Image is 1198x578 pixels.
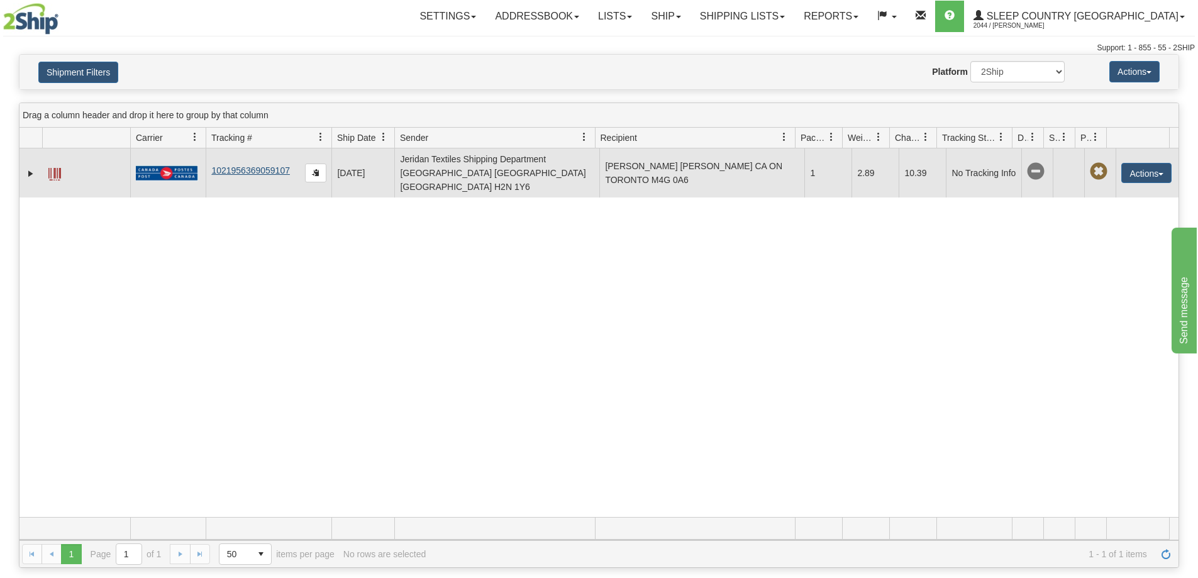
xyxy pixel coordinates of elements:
a: Packages filter column settings [821,126,842,148]
a: Expand [25,167,37,180]
input: Page 1 [116,544,141,564]
td: 10.39 [899,148,946,197]
span: Tracking # [211,131,252,144]
span: Recipient [601,131,637,144]
img: logo2044.jpg [3,3,58,35]
a: Addressbook [485,1,589,32]
a: Charge filter column settings [915,126,936,148]
span: Tracking Status [942,131,997,144]
td: [DATE] [331,148,394,197]
a: Settings [410,1,485,32]
a: Weight filter column settings [868,126,889,148]
label: Platform [932,65,968,78]
a: Delivery Status filter column settings [1022,126,1043,148]
span: Pickup Status [1080,131,1091,144]
a: Carrier filter column settings [184,126,206,148]
span: Sleep Country [GEOGRAPHIC_DATA] [984,11,1179,21]
a: Ship Date filter column settings [373,126,394,148]
div: Send message [9,8,116,23]
td: 1 [804,148,851,197]
a: Tracking # filter column settings [310,126,331,148]
span: items per page [219,543,335,565]
span: Page sizes drop down [219,543,272,565]
span: Delivery Status [1018,131,1028,144]
span: Carrier [136,131,163,144]
a: Lists [589,1,641,32]
span: Packages [801,131,827,144]
td: 2.89 [851,148,899,197]
iframe: chat widget [1169,225,1197,353]
a: 1021956369059107 [211,165,290,175]
span: 50 [227,548,243,560]
a: Shipping lists [691,1,794,32]
span: select [251,544,271,564]
span: Charge [895,131,921,144]
a: Sleep Country [GEOGRAPHIC_DATA] 2044 / [PERSON_NAME] [964,1,1194,32]
a: Ship [641,1,690,32]
button: Copy to clipboard [305,164,326,182]
button: Shipment Filters [38,62,118,83]
td: No Tracking Info [946,148,1021,197]
div: Support: 1 - 855 - 55 - 2SHIP [3,43,1195,53]
span: No Tracking Info [1027,163,1045,181]
a: Sender filter column settings [574,126,595,148]
span: 2044 / [PERSON_NAME] [973,19,1068,32]
td: Jeridan Textiles Shipping Department [GEOGRAPHIC_DATA] [GEOGRAPHIC_DATA] [GEOGRAPHIC_DATA] H2N 1Y6 [394,148,599,197]
button: Actions [1121,163,1172,183]
a: Tracking Status filter column settings [990,126,1012,148]
span: 1 - 1 of 1 items [435,549,1147,559]
span: Page of 1 [91,543,162,565]
span: Shipment Issues [1049,131,1060,144]
div: No rows are selected [343,549,426,559]
a: Label [48,162,61,182]
a: Shipment Issues filter column settings [1053,126,1075,148]
span: Sender [400,131,428,144]
a: Pickup Status filter column settings [1085,126,1106,148]
button: Actions [1109,61,1160,82]
span: Pickup Not Assigned [1090,163,1107,181]
span: Weight [848,131,874,144]
img: 20 - Canada Post [136,165,197,181]
span: Ship Date [337,131,375,144]
a: Refresh [1156,544,1176,564]
a: Reports [794,1,868,32]
td: [PERSON_NAME] [PERSON_NAME] CA ON TORONTO M4G 0A6 [599,148,804,197]
span: Page 1 [61,544,81,564]
div: grid grouping header [19,103,1179,128]
a: Recipient filter column settings [774,126,795,148]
